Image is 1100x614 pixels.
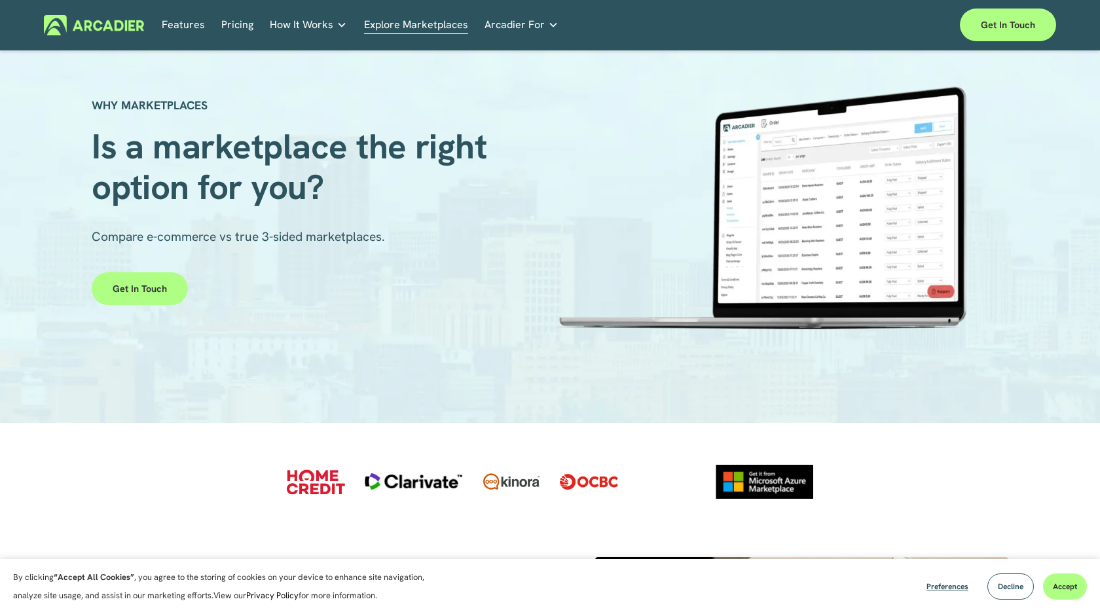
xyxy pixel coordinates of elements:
span: Preferences [926,581,968,592]
button: Preferences [917,573,978,600]
button: Decline [987,573,1034,600]
a: folder dropdown [485,15,559,35]
p: By clicking , you agree to the storing of cookies on your device to enhance site navigation, anal... [13,568,439,605]
a: Get in touch [92,272,188,305]
div: Chat-Widget [1035,551,1100,614]
span: Compare e-commerce vs true 3-sided marketplaces. [92,228,385,245]
a: Get in touch [960,9,1056,41]
iframe: Chat Widget [1035,551,1100,614]
strong: “Accept All Cookies” [54,571,134,583]
a: folder dropdown [270,15,347,35]
a: Privacy Policy [246,590,299,601]
span: Decline [998,581,1023,592]
span: How It Works [270,16,333,34]
a: Explore Marketplaces [364,15,468,35]
img: Arcadier [44,15,144,35]
span: Arcadier For [485,16,545,34]
span: Is a marketplace the right option for you? [92,124,496,209]
a: Pricing [221,15,253,35]
a: Features [162,15,205,35]
strong: WHY MARKETPLACES [92,98,208,113]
